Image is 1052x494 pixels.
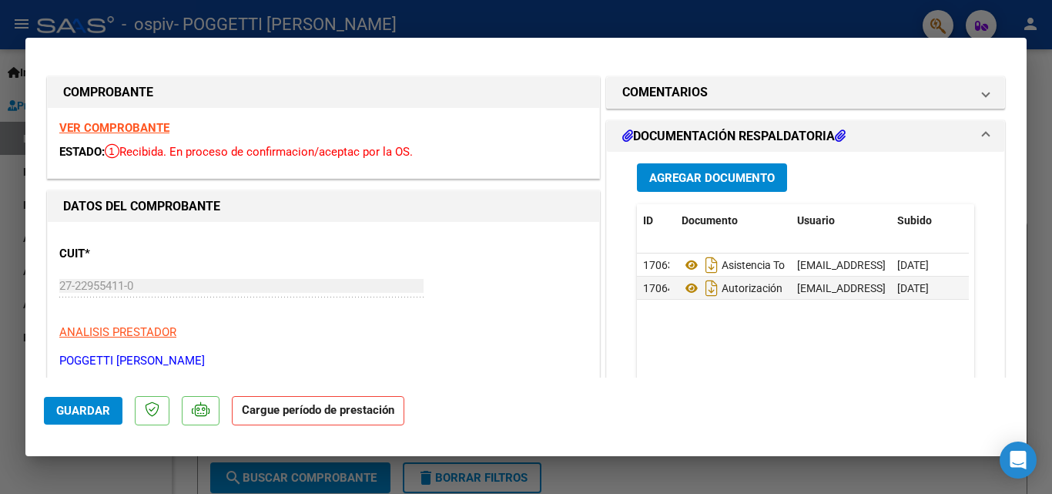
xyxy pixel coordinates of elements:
[59,245,218,263] p: CUIT
[607,152,1004,472] div: DOCUMENTACIÓN RESPALDATORIA
[897,214,932,227] span: Subido
[968,204,1045,237] datatable-header-cell: Acción
[897,259,929,271] span: [DATE]
[682,214,738,227] span: Documento
[891,204,968,237] datatable-header-cell: Subido
[44,397,122,425] button: Guardar
[59,121,169,135] a: VER COMPROBANTE
[59,325,176,339] span: ANALISIS PRESTADOR
[232,396,404,426] strong: Cargue período de prestación
[791,204,891,237] datatable-header-cell: Usuario
[56,404,110,418] span: Guardar
[643,214,653,227] span: ID
[643,282,674,294] span: 17064
[643,259,674,271] span: 17063
[682,259,835,271] span: Asistencia To Setiembre
[59,145,105,159] span: ESTADO:
[1000,442,1037,479] div: Open Intercom Messenger
[63,85,153,99] strong: COMPROBANTE
[702,276,722,301] i: Descargar documento
[59,352,588,370] p: POGGETTI [PERSON_NAME]
[105,145,413,159] span: Recibida. En proceso de confirmacion/aceptac por la OS.
[682,282,796,294] span: Autorización To
[637,163,787,192] button: Agregar Documento
[607,77,1004,108] mat-expansion-panel-header: COMENTARIOS
[637,204,675,237] datatable-header-cell: ID
[897,282,929,294] span: [DATE]
[702,253,722,277] i: Descargar documento
[622,83,708,102] h1: COMENTARIOS
[63,199,220,213] strong: DATOS DEL COMPROBANTE
[675,204,791,237] datatable-header-cell: Documento
[797,214,835,227] span: Usuario
[649,171,775,185] span: Agregar Documento
[622,127,846,146] h1: DOCUMENTACIÓN RESPALDATORIA
[607,121,1004,152] mat-expansion-panel-header: DOCUMENTACIÓN RESPALDATORIA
